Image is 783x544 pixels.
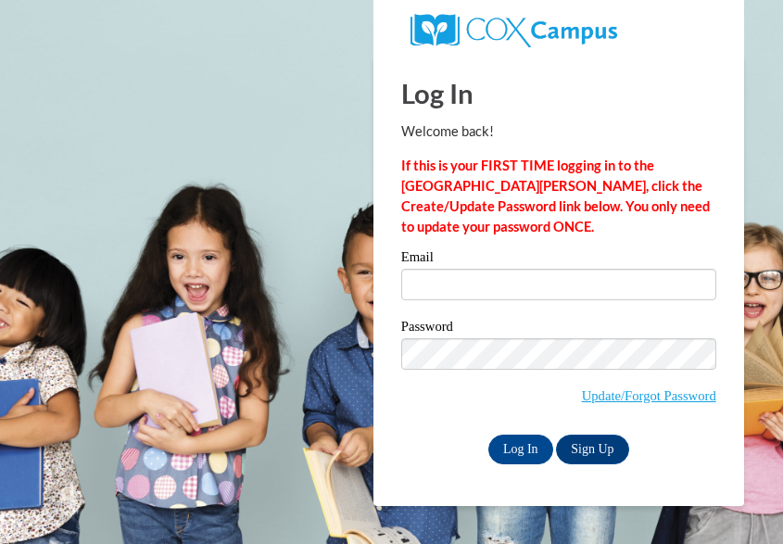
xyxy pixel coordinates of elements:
a: COX Campus [410,21,617,37]
label: Password [401,320,716,338]
a: Update/Forgot Password [582,388,716,403]
p: Welcome back! [401,121,716,142]
strong: If this is your FIRST TIME logging in to the [GEOGRAPHIC_DATA][PERSON_NAME], click the Create/Upd... [401,158,710,234]
h1: Log In [401,74,716,112]
label: Email [401,250,716,269]
img: COX Campus [410,14,617,47]
a: Sign Up [556,435,628,464]
input: Log In [488,435,553,464]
